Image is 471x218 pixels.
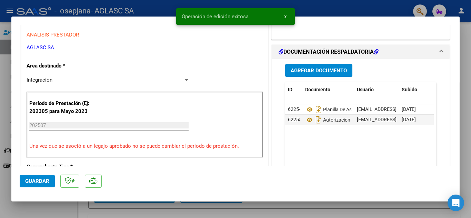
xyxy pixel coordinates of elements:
span: Autorizacion [305,117,350,123]
button: x [279,10,292,23]
datatable-header-cell: Acción [433,82,468,97]
p: Comprobante Tipo * [27,163,98,171]
div: DOCUMENTACIÓN RESPALDATORIA [272,59,450,202]
span: [DATE] [402,117,416,122]
button: Agregar Documento [285,64,352,77]
datatable-header-cell: ID [285,82,302,97]
span: Usuario [357,87,374,92]
span: Operación de edición exitosa [182,13,249,20]
p: AGLASC SA [27,44,263,52]
span: [EMAIL_ADDRESS][DOMAIN_NAME] - AGLASC SA . [357,117,464,122]
div: Open Intercom Messenger [448,195,464,211]
span: Agregar Documento [291,68,347,74]
span: 62255 [288,117,302,122]
span: ANALISIS PRESTADOR [27,32,79,38]
span: [EMAIL_ADDRESS][DOMAIN_NAME] - AGLASC SA . [357,106,464,112]
span: 62254 [288,106,302,112]
span: [DATE] [402,106,416,112]
button: Guardar [20,175,55,187]
span: x [284,13,287,20]
p: Período de Prestación (Ej: 202305 para Mayo 2023 [29,100,99,115]
i: Descargar documento [314,104,323,115]
h1: DOCUMENTACIÓN RESPALDATORIA [279,48,379,56]
datatable-header-cell: Documento [302,82,354,97]
span: Documento [305,87,330,92]
span: ID [288,87,292,92]
span: Integración [27,77,52,83]
span: Guardar [25,178,49,184]
p: Area destinado * [27,62,98,70]
i: Descargar documento [314,114,323,125]
datatable-header-cell: Subido [399,82,433,97]
datatable-header-cell: Usuario [354,82,399,97]
span: Subido [402,87,417,92]
span: Planilla De Asistencia [305,107,368,112]
p: Una vez que se asoció a un legajo aprobado no se puede cambiar el período de prestación. [29,142,260,150]
mat-expansion-panel-header: DOCUMENTACIÓN RESPALDATORIA [272,45,450,59]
